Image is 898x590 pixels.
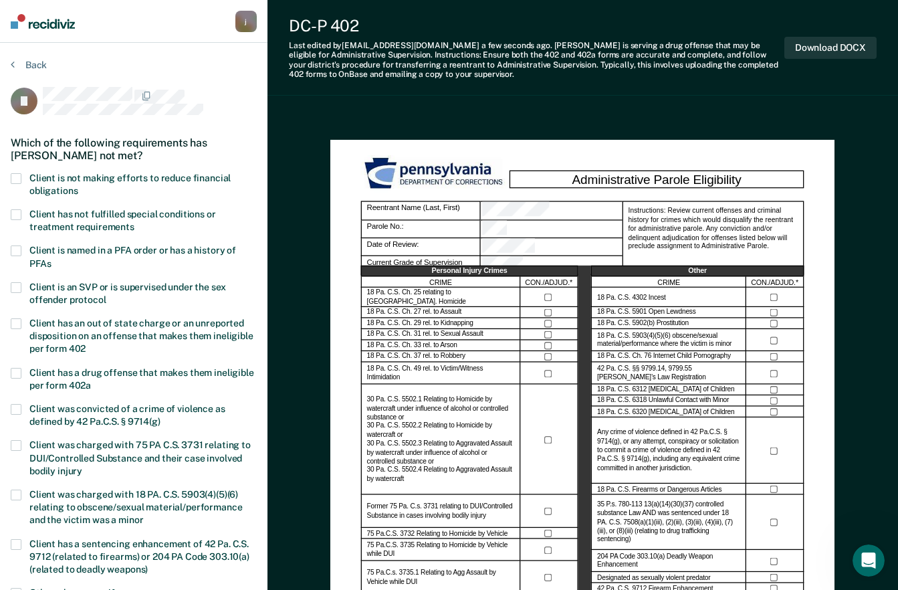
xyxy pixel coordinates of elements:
[521,277,578,288] div: CON./ADJUD.*
[481,221,623,239] div: Parole No.:
[367,308,462,317] label: 18 Pa. C.S. Ch. 27 rel. to Assault
[289,41,784,80] div: Last edited by [EMAIL_ADDRESS][DOMAIN_NAME] . [PERSON_NAME] is serving a drug offense that may be...
[784,37,877,59] button: Download DOCX
[29,489,242,525] span: Client was charged with 18 PA. C.S. 5903(4)(5)(6) relating to obscene/sexual material/performance...
[597,485,721,494] label: 18 Pa. C.S. Firearms or Dangerous Articles
[361,239,481,257] div: Date of Review:
[29,209,216,232] span: Client has not fulfilled special conditions or treatment requirements
[597,320,689,328] label: 18 Pa. C.S. 5902(b) Prostitution
[29,173,231,196] span: Client is not making efforts to reduce financial obligations
[597,408,734,417] label: 18 Pa. C.S. 6320 [MEDICAL_DATA] of Children
[367,542,515,559] label: 75 Pa.C.S. 3735 Relating to Homicide by Vehicle while DUI
[29,245,236,268] span: Client is named in a PFA order or has a history of PFAs
[597,294,666,302] label: 18 Pa. C.S. 4302 Incest
[29,403,225,427] span: Client was convicted of a crime of violence as defined by 42 Pa.C.S. § 9714(g)
[597,386,734,395] label: 18 Pa. C.S. 6312 [MEDICAL_DATA] of Children
[510,171,804,189] div: Administrative Parole Eligibility
[29,318,253,354] span: Client has an out of state charge or an unreported disposition on an offense that makes them inel...
[592,277,747,288] div: CRIME
[367,353,465,361] label: 18 Pa. C.S. Ch. 37 rel. to Robbery
[597,573,710,582] label: Designated as sexually violent predator
[367,320,473,328] label: 18 Pa. C.S. Ch. 29 rel. to Kidnapping
[597,308,695,317] label: 18 Pa. C.S. 5901 Open Lewdness
[361,201,481,220] div: Reentrant Name (Last, First)
[597,501,740,545] label: 35 P.s. 780-113 13(a)(14)(30)(37) controlled substance Law AND was sentenced under 18 PA. C.S. 75...
[29,367,254,391] span: Client has a drug offense that makes them ineligible per form 402a
[367,289,515,306] label: 18 Pa. C.S. Ch. 25 relating to [GEOGRAPHIC_DATA]. Homicide
[746,277,804,288] div: CON./ADJUD.*
[597,553,740,570] label: 204 PA Code 303.10(a) Deadly Weapon Enhancement
[481,201,623,220] div: Reentrant Name (Last, First)
[481,239,623,257] div: Date of Review:
[361,155,510,193] img: PDOC Logo
[367,330,483,339] label: 18 Pa. C.S. Ch. 31 rel. to Sexual Assault
[367,396,515,484] label: 30 Pa. C.S. 5502.1 Relating to Homicide by watercraft under influence of alcohol or controlled su...
[367,365,515,382] label: 18 Pa. C.S. Ch. 49 rel. to Victim/Witness Intimidation
[367,529,508,538] label: 75 Pa.C.S. 3732 Relating to Homicide by Vehicle
[597,397,729,405] label: 18 Pa. C.S. 6318 Unlawful Contact with Minor
[481,257,623,275] div: Current Grade of Supervision
[11,59,47,71] button: Back
[361,266,578,278] div: Personal Injury Crimes
[597,353,731,361] label: 18 Pa. C.S. Ch. 76 Internet Child Pornography
[361,257,481,275] div: Current Grade of Supervision
[597,365,740,382] label: 42 Pa. C.S. §§ 9799.14, 9799.55 [PERSON_NAME]’s Law Registration
[29,282,225,305] span: Client is an SVP or is supervised under the sex offender protocol
[367,503,515,520] label: Former 75 Pa. C.s. 3731 relating to DUI/Controlled Substance in cases involving bodily injury
[235,11,257,32] button: j
[853,545,885,577] iframe: Intercom live chat
[481,41,550,50] span: a few seconds ago
[597,332,740,349] label: 18 Pa. C.S. 5903(4)(5)(6) obscene/sexual material/performance where the victim is minor
[592,266,804,278] div: Other
[29,439,251,476] span: Client was charged with 75 PA C.S. 3731 relating to DUI/Controlled Substance and their case invol...
[11,126,257,173] div: Which of the following requirements has [PERSON_NAME] not met?
[361,221,481,239] div: Parole No.:
[367,569,515,587] label: 75 Pa.C.s. 3735.1 Relating to Agg Assault by Vehicle while DUI
[361,277,521,288] div: CRIME
[289,16,784,35] div: DC-P 402
[29,538,249,575] span: Client has a sentencing enhancement of 42 Pa. C.S. 9712 (related to firearms) or 204 PA Code 303....
[11,14,75,29] img: Recidiviz
[623,201,804,275] div: Instructions: Review current offenses and criminal history for crimes which would disqualify the ...
[597,429,740,473] label: Any crime of violence defined in 42 Pa.C.S. § 9714(g), or any attempt, conspiracy or solicitation...
[367,342,457,351] label: 18 Pa. C.S. Ch. 33 rel. to Arson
